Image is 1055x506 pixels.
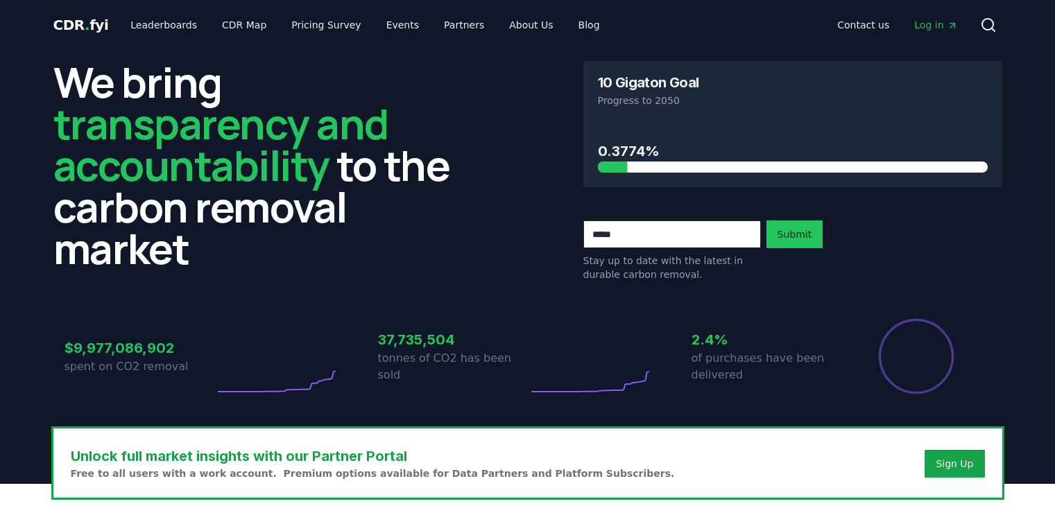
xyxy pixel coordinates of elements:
[903,12,968,37] a: Log in
[598,141,988,162] h3: 0.3774%
[598,76,699,89] h3: 10 Gigaton Goal
[211,12,277,37] a: CDR Map
[65,358,214,375] p: spent on CO2 removal
[826,12,900,37] a: Contact us
[378,329,528,350] h3: 37,735,504
[53,17,109,33] span: CDR fyi
[85,17,89,33] span: .
[914,18,957,32] span: Log in
[567,12,611,37] a: Blog
[583,254,761,281] p: Stay up to date with the latest in durable carbon removal.
[936,457,973,471] a: Sign Up
[692,329,841,350] h3: 2.4%
[433,12,495,37] a: Partners
[119,12,610,37] nav: Main
[53,95,388,193] span: transparency and accountability
[925,450,984,478] button: Sign Up
[877,317,955,395] div: Percentage of sales delivered
[598,94,988,107] p: Progress to 2050
[498,12,564,37] a: About Us
[766,220,823,248] button: Submit
[71,466,675,480] p: Free to all users with a work account. Premium options available for Data Partners and Platform S...
[65,338,214,358] h3: $9,977,086,902
[53,15,109,35] a: CDR.fyi
[119,12,208,37] a: Leaderboards
[53,61,472,269] h2: We bring to the carbon removal market
[280,12,372,37] a: Pricing Survey
[692,350,841,383] p: of purchases have been delivered
[378,350,528,383] p: tonnes of CO2 has been sold
[375,12,430,37] a: Events
[826,12,968,37] nav: Main
[71,446,675,466] h3: Unlock full market insights with our Partner Portal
